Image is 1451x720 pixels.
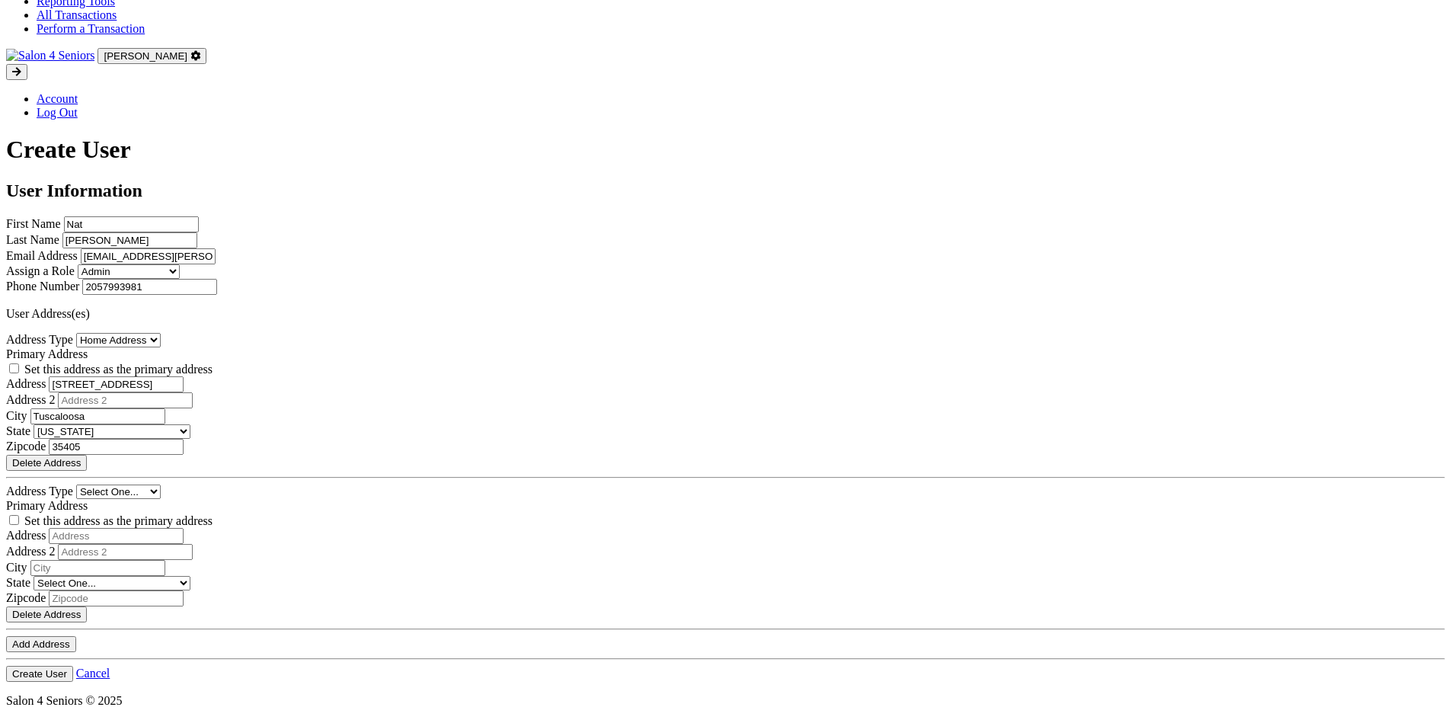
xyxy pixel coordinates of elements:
label: Primary Address [6,347,88,360]
label: Email Address [6,249,78,262]
label: City [6,409,27,422]
input: City [30,560,165,576]
button: Add Address [6,636,76,652]
p: User Address(es) [6,307,1445,321]
button: Create User [6,666,73,682]
h2: User Information [6,181,1445,201]
label: City [6,561,27,574]
button: Delete Address [6,455,87,471]
a: Account [37,92,78,105]
label: Set this address as the primary address [24,363,213,376]
input: Address [49,528,184,544]
label: Address Type [6,333,73,346]
button: Delete Address [6,606,87,622]
label: State [6,576,30,589]
input: Address [49,376,184,392]
label: Phone Number [6,280,79,293]
label: First Name [6,217,61,230]
label: Address [6,377,46,390]
label: Address Type [6,485,73,498]
a: Perform a Transaction [37,22,145,35]
input: Address 2 [58,392,193,408]
label: Address 2 [6,545,55,558]
a: Cancel [76,667,110,680]
button: [PERSON_NAME] [97,48,206,64]
input: City [30,408,165,424]
label: Primary Address [6,499,88,512]
h1: Create User [6,136,1445,164]
a: Log Out [37,106,78,119]
label: Zipcode [6,440,46,453]
label: Address 2 [6,393,55,406]
input: Zipcode [49,590,184,606]
input: Enter Email Address [81,248,216,264]
label: Set this address as the primary address [24,514,213,527]
label: Zipcode [6,591,46,604]
p: Salon 4 Seniors © 2025 [6,694,1445,708]
input: Enter First Name [64,216,199,232]
label: Assign a Role [6,264,75,277]
label: State [6,424,30,437]
input: Enter Last Name [62,232,197,248]
span: [PERSON_NAME] [104,50,187,62]
label: Last Name [6,233,59,246]
a: All Transactions [37,8,117,21]
input: Address 2 [58,544,193,560]
img: Salon 4 Seniors [6,49,94,62]
label: Address [6,529,46,542]
input: Enter Phone Number [82,279,217,295]
input: Zipcode [49,439,184,455]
